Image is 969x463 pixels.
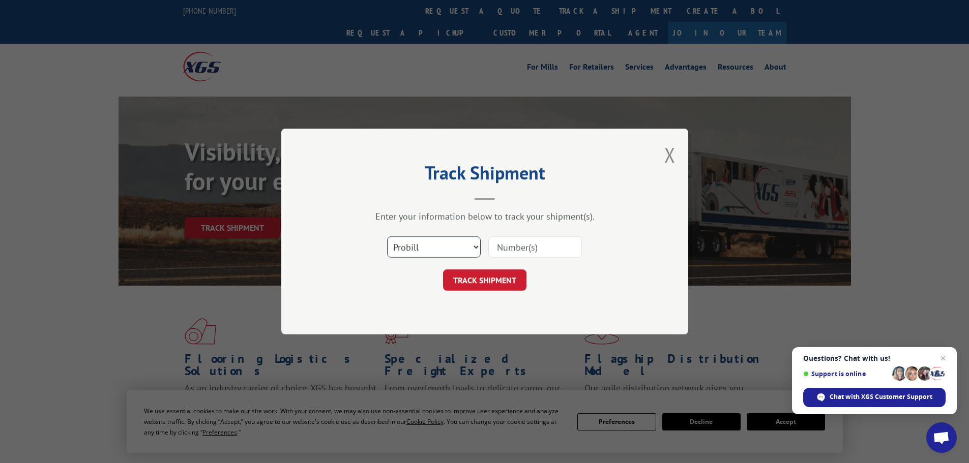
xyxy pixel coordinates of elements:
[803,388,946,407] div: Chat with XGS Customer Support
[803,354,946,362] span: Questions? Chat with us!
[664,141,676,168] button: Close modal
[830,392,932,402] span: Chat with XGS Customer Support
[443,269,526,291] button: TRACK SHIPMENT
[937,352,949,364] span: Close chat
[488,236,582,258] input: Number(s)
[332,210,637,222] div: Enter your information below to track your shipment(s).
[803,370,889,378] span: Support is online
[332,166,637,185] h2: Track Shipment
[926,422,957,453] div: Open chat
